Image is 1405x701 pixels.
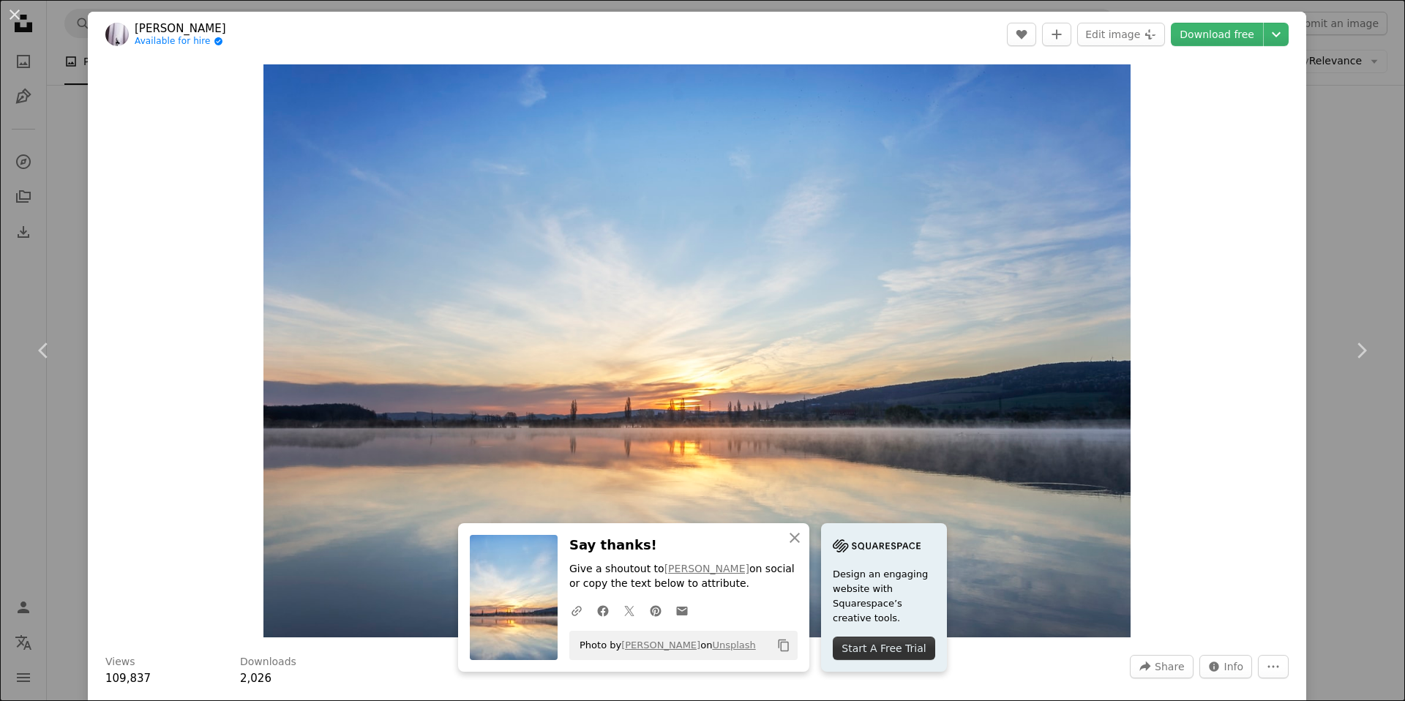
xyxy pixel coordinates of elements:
[240,655,296,670] h3: Downloads
[105,655,135,670] h3: Views
[1077,23,1165,46] button: Edit image
[263,64,1131,637] button: Zoom in on this image
[135,21,226,36] a: [PERSON_NAME]
[135,36,226,48] a: Available for hire
[669,596,695,625] a: Share over email
[616,596,642,625] a: Share on Twitter
[621,640,700,651] a: [PERSON_NAME]
[1317,280,1405,421] a: Next
[1199,655,1253,678] button: Stats about this image
[771,633,796,658] button: Copy to clipboard
[263,64,1131,637] img: body of water near mountain under blue sky during daytime
[1130,655,1193,678] button: Share this image
[821,523,947,672] a: Design an engaging website with Squarespace’s creative tools.Start A Free Trial
[590,596,616,625] a: Share on Facebook
[833,567,935,626] span: Design an engaging website with Squarespace’s creative tools.
[1258,655,1289,678] button: More Actions
[833,535,921,557] img: file-1705255347840-230a6ab5bca9image
[1171,23,1263,46] a: Download free
[642,596,669,625] a: Share on Pinterest
[712,640,755,651] a: Unsplash
[664,563,749,574] a: [PERSON_NAME]
[1155,656,1184,678] span: Share
[569,562,798,591] p: Give a shoutout to on social or copy the text below to attribute.
[1224,656,1244,678] span: Info
[572,634,756,657] span: Photo by on
[1042,23,1071,46] button: Add to Collection
[1264,23,1289,46] button: Choose download size
[105,23,129,46] img: Go to Kristína Krúžková's profile
[833,637,935,660] div: Start A Free Trial
[240,672,271,685] span: 2,026
[105,672,151,685] span: 109,837
[1007,23,1036,46] button: Like
[569,535,798,556] h3: Say thanks!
